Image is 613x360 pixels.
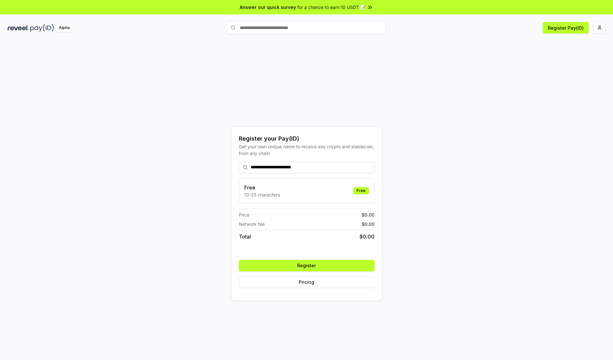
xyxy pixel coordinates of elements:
[55,24,73,32] div: Alpha
[239,276,375,288] button: Pricing
[362,221,375,227] span: $ 0.00
[359,233,375,240] span: $ 0.00
[543,22,589,33] button: Register Pay(ID)
[353,187,369,194] div: Free
[244,184,280,191] h3: Free
[297,4,366,11] span: for a chance to earn 10 USDT 📝
[239,221,265,227] span: Network fee
[239,260,375,271] button: Register
[8,24,29,32] img: reveel_dark
[30,24,54,32] img: pay_id
[244,191,280,198] p: 13-25 characters
[239,134,375,143] div: Register your Pay(ID)
[239,211,249,218] span: Price
[362,211,375,218] span: $ 0.00
[240,4,296,11] span: Answer our quick survey
[239,233,251,240] span: Total
[239,143,375,157] div: Get your own unique name to receive any crypto and stablecoin, from any chain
